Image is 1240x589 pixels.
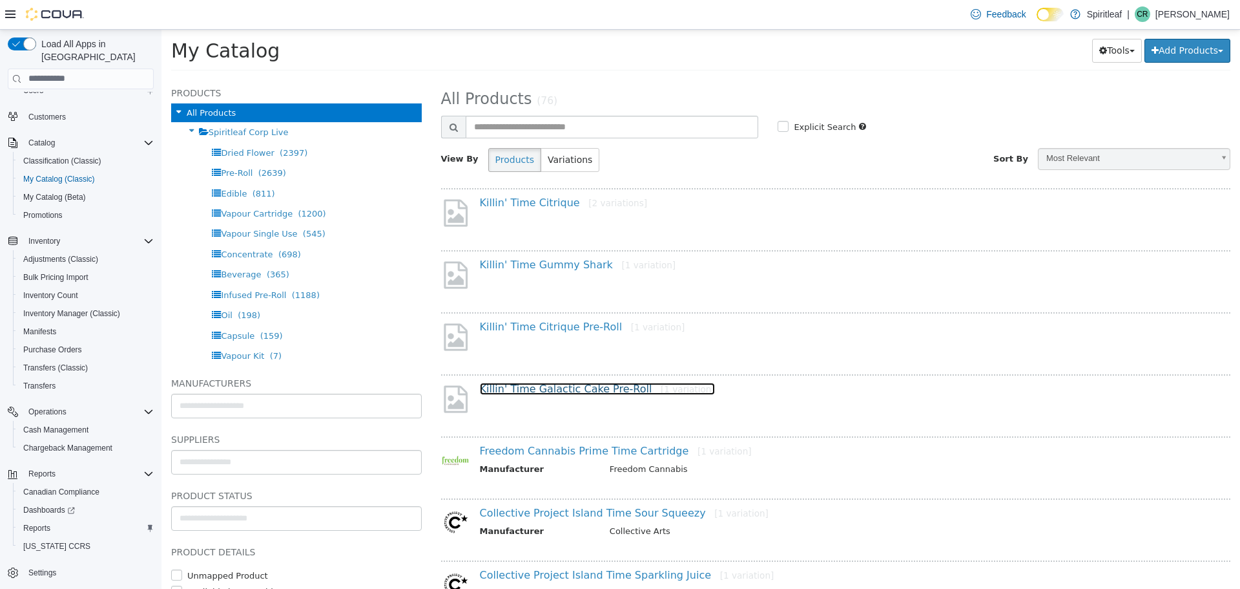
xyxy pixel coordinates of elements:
span: (2397) [118,118,146,128]
a: Dashboards [18,502,80,518]
small: [1 variation] [553,478,607,489]
span: (2639) [97,138,125,148]
span: Inventory Count [18,288,154,303]
span: Catalog [28,138,55,148]
button: Add Products [983,9,1069,33]
span: Purchase Orders [23,345,82,355]
span: Adjustments (Classic) [23,254,98,264]
img: 150 [280,416,309,445]
button: Canadian Compliance [13,483,159,501]
a: Transfers [18,378,61,394]
img: missing-image.png [280,230,309,261]
span: Transfers [23,381,56,391]
td: Freedom Cannabis [439,433,1040,449]
span: Chargeback Management [18,440,154,456]
a: Reports [18,520,56,536]
span: Washington CCRS [18,539,154,554]
a: Killin' Time Gummy Shark[1 variation] [318,229,515,241]
img: 150 [280,478,309,507]
span: All Products [280,60,371,78]
div: Courtney R [1135,6,1150,22]
button: Manifests [13,323,159,341]
a: Feedback [966,1,1031,27]
button: Bulk Pricing Import [13,268,159,286]
p: | [1127,6,1130,22]
span: Concentrate [59,220,111,230]
span: Purchase Orders [18,342,154,358]
img: missing-image.png [280,167,309,199]
a: Canadian Compliance [18,484,105,500]
span: Dashboards [18,502,154,518]
span: Feedback [986,8,1026,21]
img: 150 [280,540,309,569]
span: My Catalog (Beta) [23,192,86,202]
span: Vapour Kit [59,321,103,331]
span: Operations [28,407,67,417]
span: Beverage [59,240,99,250]
button: Inventory Manager (Classic) [13,305,159,323]
span: Promotions [18,208,154,223]
span: Reports [23,523,50,533]
span: Most Relevant [877,119,1051,139]
a: Most Relevant [876,118,1069,140]
span: Oil [59,281,70,290]
span: Customers [28,112,66,122]
span: Inventory Count [23,290,78,301]
a: Purchase Orders [18,342,87,358]
span: Adjustments (Classic) [18,252,154,267]
span: Canadian Compliance [18,484,154,500]
span: Dark Mode [1037,21,1037,22]
a: Bulk Pricing Import [18,270,94,285]
label: Available by Dropship [23,556,117,569]
button: My Catalog (Beta) [13,188,159,206]
span: My Catalog [10,10,118,32]
small: (76) [375,65,396,77]
span: (159) [99,301,121,311]
span: Reports [23,466,154,482]
h5: Product Status [10,458,260,474]
button: My Catalog (Classic) [13,170,159,188]
img: missing-image.png [280,354,309,385]
a: Collective Project Island Time Sour Squeezy[1 variation] [318,477,607,489]
span: Catalog [23,135,154,151]
th: Manufacturer [318,495,439,511]
button: Settings [3,563,159,582]
span: (7) [108,321,120,331]
span: Transfers [18,378,154,394]
span: My Catalog (Classic) [23,174,95,184]
button: Transfers [13,377,159,395]
a: Freedom Cannabis Prime Time Cartridge[1 variation] [318,415,590,427]
a: Customers [23,109,71,125]
button: Reports [3,465,159,483]
span: Promotions [23,210,63,220]
span: Sort By [832,124,867,134]
a: My Catalog (Beta) [18,189,91,205]
span: Inventory [23,233,154,249]
span: [US_STATE] CCRS [23,541,90,552]
a: Inventory Count [18,288,83,303]
span: Manifests [18,324,154,339]
button: Catalog [23,135,60,151]
button: Chargeback Management [13,439,159,457]
span: Canadian Compliance [23,487,99,497]
h5: Products [10,56,260,71]
img: Cova [26,8,84,21]
span: Operations [23,404,154,420]
img: missing-image.png [280,292,309,323]
small: [1 variation] [559,541,613,551]
a: Manifests [18,324,61,339]
button: Cash Management [13,421,159,439]
a: Collective Project Island Time Sparkling Juice[1 variation] [318,539,613,552]
small: [1 variation] [499,354,553,365]
span: My Catalog (Beta) [18,189,154,205]
button: Products [327,118,380,142]
button: Customers [3,107,159,126]
span: Capsule [59,301,93,311]
span: Classification (Classic) [18,153,154,169]
span: Spiritleaf Corp Live [47,98,127,107]
th: Manufacturer [318,557,439,573]
span: Manifests [23,327,56,337]
span: Bulk Pricing Import [23,272,88,283]
label: Unmapped Product [23,540,107,553]
h5: Product Details [10,515,260,530]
